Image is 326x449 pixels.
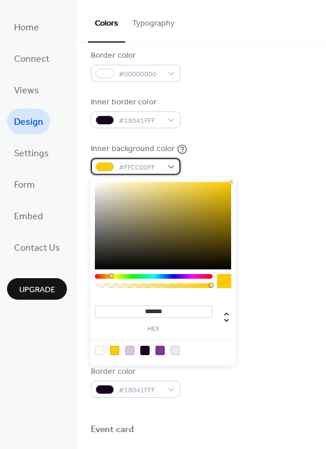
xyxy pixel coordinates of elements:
[7,108,50,134] a: Design
[7,14,46,40] a: Home
[14,176,35,195] span: Form
[119,68,162,80] span: #00000000
[140,346,150,355] div: rgb(24, 4, 31)
[91,424,134,436] div: Event card
[91,96,178,108] div: Inner border color
[91,366,178,378] div: Border color
[95,326,212,332] label: hex
[7,278,67,300] button: Upgrade
[119,162,162,174] span: #FFCC00FF
[7,140,56,166] a: Settings
[110,346,119,355] div: rgb(255, 204, 0)
[119,384,162,397] span: #18041FFF
[14,82,39,100] span: Views
[14,113,43,132] span: Design
[7,171,42,197] a: Form
[7,77,46,103] a: Views
[7,234,67,260] a: Contact Us
[14,19,39,37] span: Home
[14,145,49,163] span: Settings
[19,284,55,296] span: Upgrade
[14,239,60,258] span: Contact Us
[7,203,50,229] a: Embed
[14,50,49,69] span: Connect
[14,208,43,226] span: Embed
[7,45,56,71] a: Connect
[119,115,162,127] span: #18041FFF
[171,346,180,355] div: rgb(240, 231, 242)
[95,346,104,355] div: rgba(0, 0, 0, 0)
[155,346,165,355] div: rgb(126, 55, 148)
[125,346,134,355] div: rgb(218, 198, 225)
[91,143,175,155] div: Inner background color
[91,50,178,62] div: Border color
